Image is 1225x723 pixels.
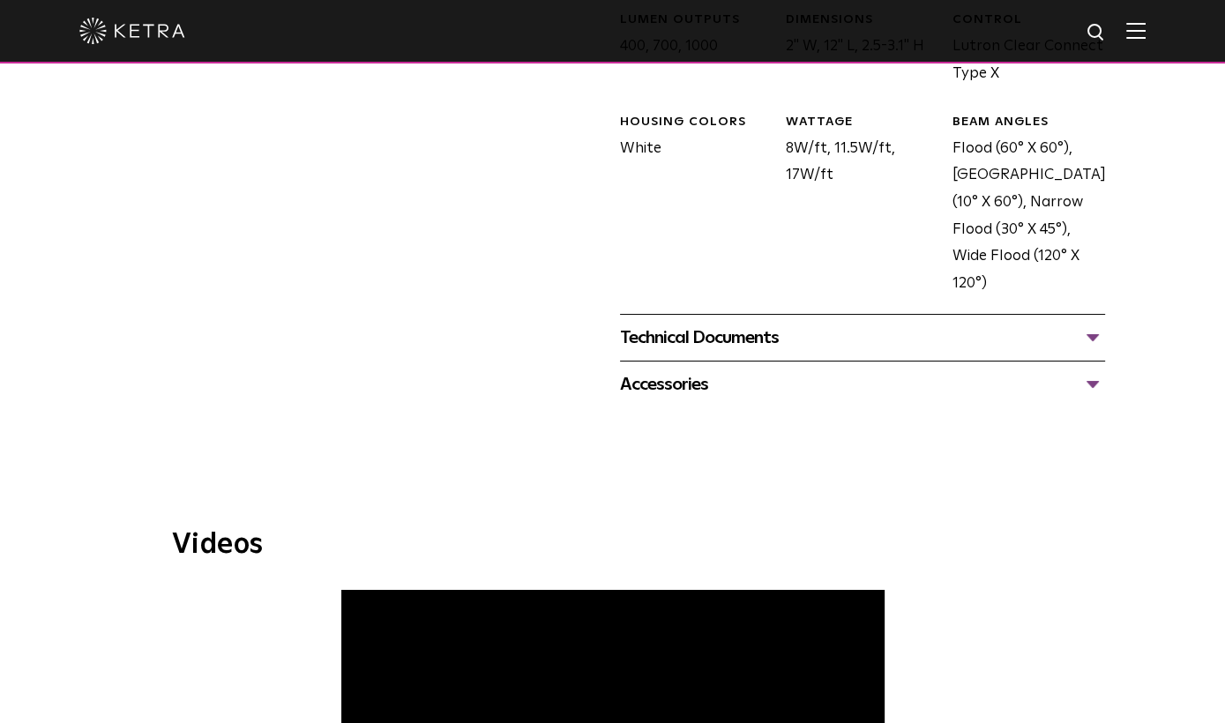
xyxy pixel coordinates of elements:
div: Technical Documents [620,324,1106,352]
img: search icon [1086,22,1108,44]
h3: Videos [172,531,1054,559]
div: Accessories [620,370,1106,399]
div: 8W/ft, 11.5W/ft, 17W/ft [773,114,939,297]
div: Flood (60° X 60°), [GEOGRAPHIC_DATA] (10° X 60°), Narrow Flood (30° X 45°), Wide Flood (120° X 120°) [939,114,1106,297]
img: Hamburger%20Nav.svg [1126,22,1146,39]
div: BEAM ANGLES [952,114,1106,131]
div: White [607,114,773,297]
div: WATTAGE [786,114,939,131]
div: HOUSING COLORS [620,114,773,131]
img: ketra-logo-2019-white [79,18,185,44]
